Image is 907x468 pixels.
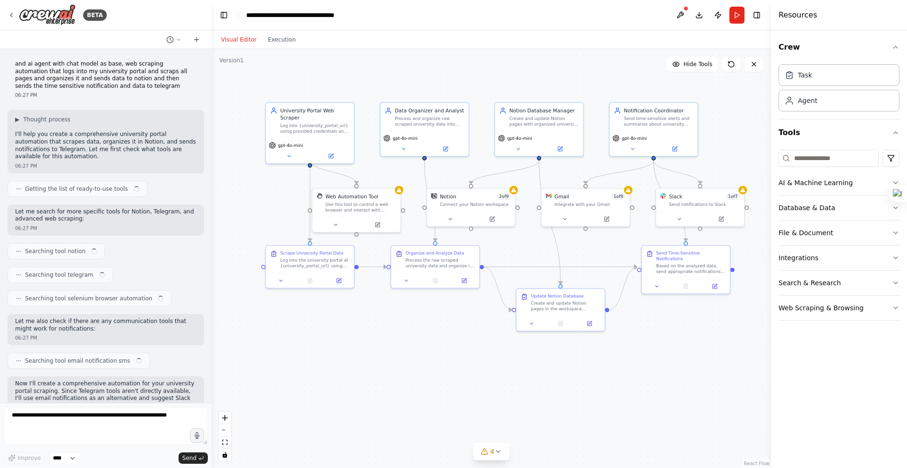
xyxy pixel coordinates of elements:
[546,193,551,199] img: Gmail
[25,271,94,279] span: Searching tool telegram
[15,92,197,99] div: 06:27 PM
[262,34,301,45] button: Execution
[577,319,602,328] button: Open in side panel
[431,193,437,199] img: Notion
[609,264,637,314] g: Edge from a24a2b09-6fad-4044-b37b-c4a22ce52673 to 1c2689ba-934f-4541-89dd-a1e4f3ec1737
[391,245,480,289] div: Organize and Analyze DataProcess the raw scraped university data and organize it into structured ...
[219,436,231,449] button: fit view
[452,276,476,285] button: Open in side panel
[15,225,197,232] div: 06:27 PM
[219,412,231,424] button: zoom in
[656,250,726,262] div: Send Time-Sensitive Notifications
[25,185,128,193] span: Getting the list of ready-to-use tools
[779,34,899,60] button: Crew
[798,70,812,80] div: Task
[779,119,899,146] button: Tools
[393,136,418,141] span: gpt-4o-mini
[25,295,152,302] span: Searching tool selenium browser automation
[395,116,464,127] div: Process and organize raw scraped university data into structured categories, identify time-sensit...
[15,334,197,341] div: 06:27 PM
[541,188,630,227] div: GmailGmail1of9Integrate with your Gmail
[779,9,817,21] h4: Resources
[531,293,584,299] div: Update Notion Database
[219,57,244,64] div: Version 1
[702,282,727,290] button: Open in side panel
[540,145,581,153] button: Open in side panel
[744,461,770,466] a: React Flow attribution
[650,161,704,184] g: Edge from e1e9fd97-e9d4-4186-bc9d-311d61cd1852 to 82bebb7f-a79d-44db-82b7-dd3ddf547dfb
[25,357,130,365] span: Searching tool email notification sms
[265,102,354,164] div: University Portal Web ScraperLog into {university_portal_url} using provided credentials and syst...
[306,161,313,241] g: Edge from 6f534896-4d9c-4c5e-b6f3-1e38ba31c134 to 0d373b11-9bbc-4635-aa3e-cc4c371c1c2e
[15,380,197,409] p: Now I'll create a comprehensive automation for your university portal scraping. Since Telegram to...
[4,452,45,464] button: Improve
[179,452,208,464] button: Send
[555,193,569,200] div: Gmail
[420,276,450,285] button: No output available
[15,131,197,160] p: I'll help you create a comprehensive university portal automation that scrapes data, organizes it...
[667,57,718,72] button: Hide Tools
[660,193,666,199] img: Slack
[798,96,817,105] div: Agent
[494,102,583,157] div: Notion Database ManagerCreate and update Notion pages with organized university data, maintaining...
[311,152,351,160] button: Open in side panel
[472,215,513,223] button: Open in side panel
[426,188,515,227] div: NotionNotion2of9Connect your Notion workspace
[325,193,378,200] div: Web Automation Tool
[246,10,352,20] nav: breadcrumb
[295,276,325,285] button: No output available
[622,136,647,141] span: gpt-4o-mini
[684,60,712,68] span: Hide Tools
[280,250,343,256] div: Scrape University Portal Data
[656,263,726,274] div: Based on the analyzed data, send appropriate notifications for time-sensitive information. Send u...
[405,250,464,256] div: Organize and Analyze Data
[15,116,70,123] button: ▶Thought process
[701,215,742,223] button: Open in side panel
[509,116,579,127] div: Create and update Notion pages with organized university data, maintaining structured databases f...
[405,257,475,269] div: Process the raw scraped university data and organize it into structured categories: Urgent (due w...
[219,424,231,436] button: zoom out
[582,161,657,184] g: Edge from e1e9fd97-e9d4-4186-bc9d-311d61cd1852 to 20baffbd-4bd9-44fc-b079-c1fa6c15ca7f
[779,60,899,119] div: Crew
[545,319,575,328] button: No output available
[395,107,464,114] div: Data Organizer and Analyst
[669,202,740,207] div: Send notifications to Slack
[326,276,351,285] button: Open in side panel
[671,282,701,290] button: No output available
[17,454,41,462] span: Improve
[359,264,386,271] g: Edge from 0d373b11-9bbc-4635-aa3e-cc4c371c1c2e to f6b4a52c-de03-45a1-a2d6-2ee6008e7d6a
[536,161,565,284] g: Edge from c58f9a07-adb2-4e1a-8dcc-e54c1655c128 to a24a2b09-6fad-4044-b37b-c4a22ce52673
[750,9,763,22] button: Hide right sidebar
[497,193,511,200] span: Number of enabled actions
[357,221,398,229] button: Open in side panel
[650,161,689,241] g: Edge from e1e9fd97-e9d4-4186-bc9d-311d61cd1852 to 1c2689ba-934f-4541-89dd-a1e4f3ec1737
[83,9,107,21] div: BETA
[163,34,185,45] button: Switch to previous chat
[669,193,682,200] div: Slack
[507,136,532,141] span: gpt-4o-mini
[726,193,740,200] span: Number of enabled actions
[440,193,456,200] div: Notion
[25,247,86,255] span: Searching tool notion
[484,264,637,271] g: Edge from f6b4a52c-de03-45a1-a2d6-2ee6008e7d6a to 1c2689ba-934f-4541-89dd-a1e4f3ec1737
[641,245,730,294] div: Send Time-Sensitive NotificationsBased on the analyzed data, send appropriate notifications for t...
[779,246,899,270] button: Integrations
[280,257,350,269] div: Log into the university portal at {university_portal_url} using credentials {username} and {passw...
[325,202,396,213] div: Use this tool to control a web browser and interact with websites using natural language. Capabil...
[23,116,70,123] span: Thought process
[280,123,350,134] div: Log into {university_portal_url} using provided credentials and systematically scrape all accessi...
[306,161,360,184] g: Edge from 6f534896-4d9c-4c5e-b6f3-1e38ba31c134 to cc30ce57-d02a-458f-a346-94d2c447d54e
[15,208,197,223] p: Let me search for more specific tools for Notion, Telegram, and advanced web scraping:
[15,318,197,332] p: Let me also check if there are any communication tools that might work for notifications:
[516,288,605,332] div: Update Notion DatabaseCreate and update Notion pages in the workspace {notion_workspace} with the...
[609,102,698,157] div: Notification CoordinatorSend time-sensitive alerts and summaries about university updates, deadli...
[473,443,510,460] button: 4
[15,60,197,90] p: and ai agent with chat model as base, web scraping automation that logs into my university portal...
[278,143,303,148] span: gpt-4o-mini
[468,161,543,184] g: Edge from c58f9a07-adb2-4e1a-8dcc-e54c1655c128 to 58e15707-35a9-44c7-b312-7267c87162ee
[15,162,197,170] div: 06:27 PM
[779,296,899,320] button: Web Scraping & Browsing
[217,9,231,22] button: Hide left sidebar
[317,193,322,199] img: StagehandTool
[280,107,350,121] div: University Portal Web Scraper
